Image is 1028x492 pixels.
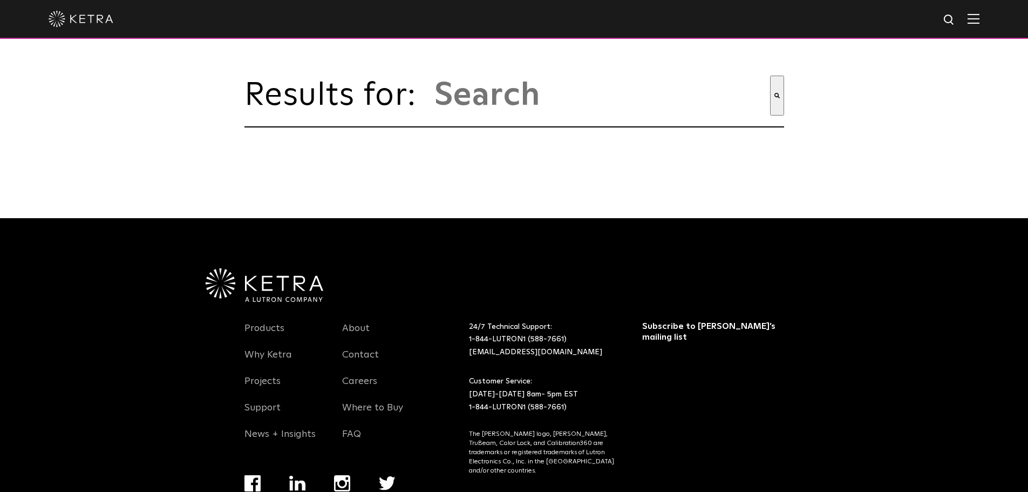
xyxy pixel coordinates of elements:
[342,428,361,453] a: FAQ
[968,14,979,24] img: Hamburger%20Nav.svg
[433,76,770,116] input: This is a search field with an auto-suggest feature attached.
[469,375,615,414] p: Customer Service: [DATE]-[DATE] 8am- 5pm EST
[342,375,377,400] a: Careers
[206,268,323,302] img: Ketra-aLutronCo_White_RGB
[244,321,326,453] div: Navigation Menu
[642,321,781,343] h3: Subscribe to [PERSON_NAME]’s mailing list
[342,322,370,347] a: About
[469,335,567,343] a: 1-844-LUTRON1 (588-7661)
[342,402,403,427] a: Where to Buy
[770,76,784,116] button: Search
[469,348,602,356] a: [EMAIL_ADDRESS][DOMAIN_NAME]
[342,349,379,374] a: Contact
[244,428,316,453] a: News + Insights
[244,475,261,491] img: facebook
[943,14,956,27] img: search icon
[244,375,281,400] a: Projects
[334,475,350,491] img: instagram
[289,476,306,491] img: linkedin
[244,349,292,374] a: Why Ketra
[342,321,424,453] div: Navigation Menu
[469,321,615,359] p: 24/7 Technical Support:
[244,79,428,112] span: Results for:
[469,430,615,475] p: The [PERSON_NAME] logo, [PERSON_NAME], TruBeam, Color Lock, and Calibration360 are trademarks or ...
[244,322,284,347] a: Products
[469,403,567,411] a: 1-844-LUTRON1 (588-7661)
[244,402,281,427] a: Support
[49,11,113,27] img: ketra-logo-2019-white
[379,476,396,490] img: twitter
